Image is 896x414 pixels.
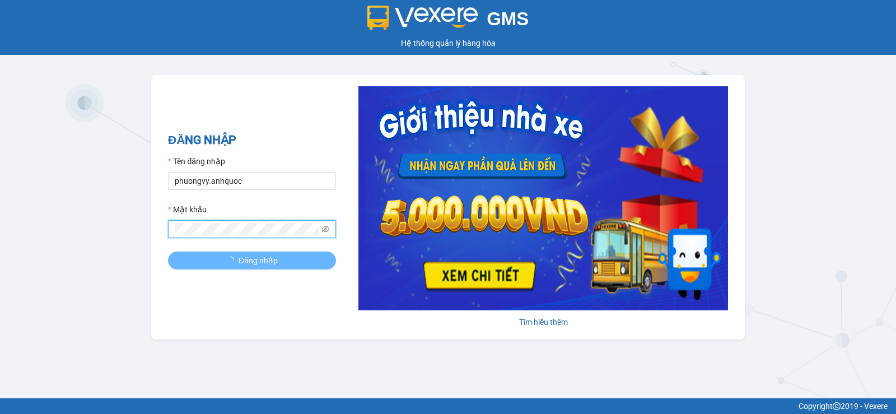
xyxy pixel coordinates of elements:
[226,257,239,264] span: loading
[175,223,319,235] input: Mật khẩu
[358,316,728,328] div: Tìm hiểu thêm
[367,6,478,30] img: logo 2
[367,17,529,26] a: GMS
[3,37,893,49] div: Hệ thống quản lý hàng hóa
[321,225,329,233] span: eye-invisible
[239,254,278,267] span: Đăng nhập
[168,131,336,150] h2: ĐĂNG NHẬP
[168,252,336,269] button: Đăng nhập
[358,86,728,310] img: banner-0
[168,203,207,216] label: Mật khẩu
[168,172,336,190] input: Tên đăng nhập
[487,8,529,29] span: GMS
[8,400,888,412] div: Copyright 2019 - Vexere
[168,155,225,168] label: Tên đăng nhập
[833,402,841,410] span: copyright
